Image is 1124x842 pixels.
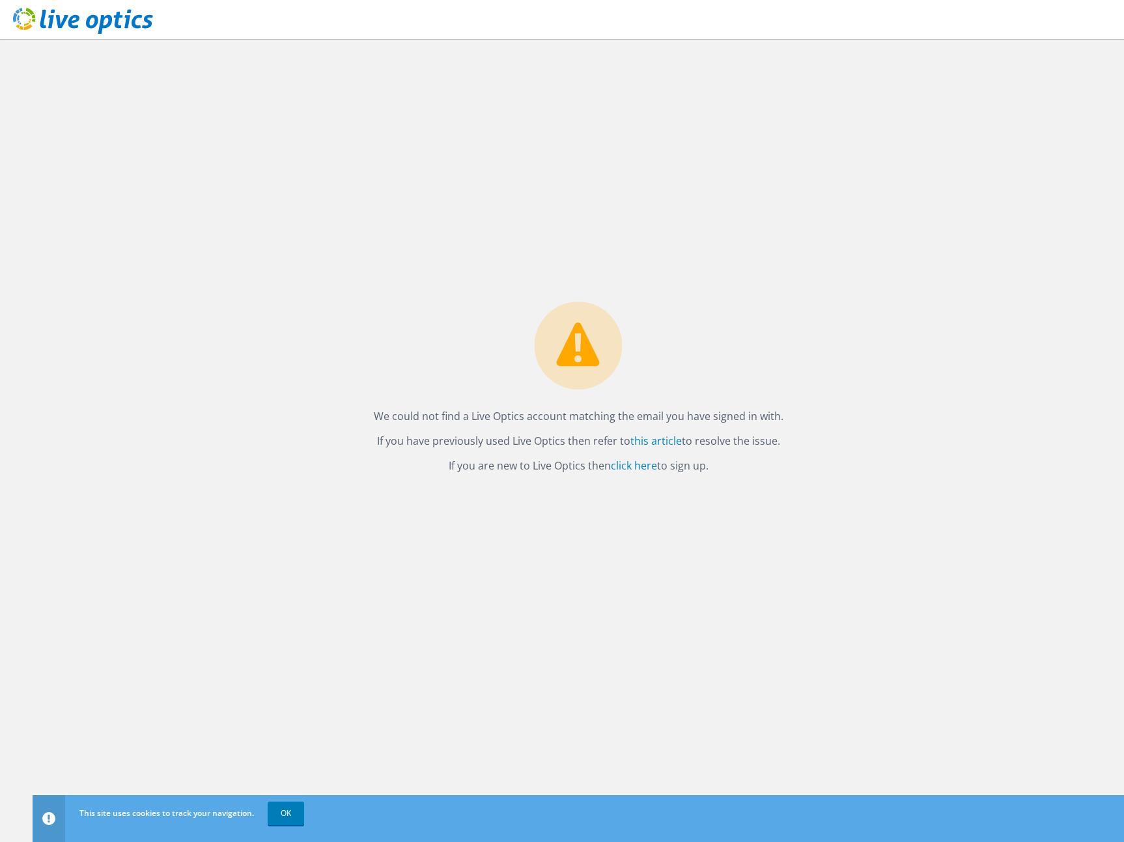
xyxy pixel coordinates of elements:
span: This site uses cookies to track your navigation. [79,807,254,819]
a: click here [611,458,657,473]
a: OK [268,802,304,825]
a: this article [630,434,682,448]
p: If you are new to Live Optics then to sign up. [374,456,783,475]
p: We could not find a Live Optics account matching the email you have signed in with. [374,407,783,425]
p: If you have previously used Live Optics then refer to to resolve the issue. [374,432,783,450]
